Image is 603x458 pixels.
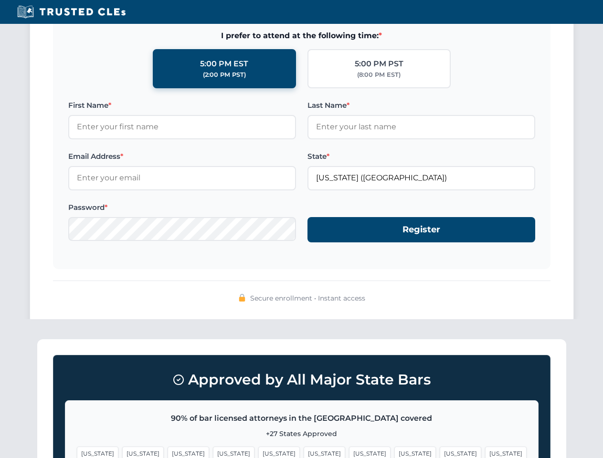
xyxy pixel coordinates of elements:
[68,151,296,162] label: Email Address
[307,217,535,242] button: Register
[355,58,403,70] div: 5:00 PM PST
[68,100,296,111] label: First Name
[65,367,539,393] h3: Approved by All Major State Bars
[14,5,128,19] img: Trusted CLEs
[307,100,535,111] label: Last Name
[307,166,535,190] input: Florida (FL)
[238,294,246,302] img: 🔒
[357,70,401,80] div: (8:00 PM EST)
[200,58,248,70] div: 5:00 PM EST
[68,166,296,190] input: Enter your email
[307,115,535,139] input: Enter your last name
[68,30,535,42] span: I prefer to attend at the following time:
[307,151,535,162] label: State
[203,70,246,80] div: (2:00 PM PST)
[77,412,527,425] p: 90% of bar licensed attorneys in the [GEOGRAPHIC_DATA] covered
[68,115,296,139] input: Enter your first name
[250,293,365,303] span: Secure enrollment • Instant access
[77,428,527,439] p: +27 States Approved
[68,202,296,213] label: Password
